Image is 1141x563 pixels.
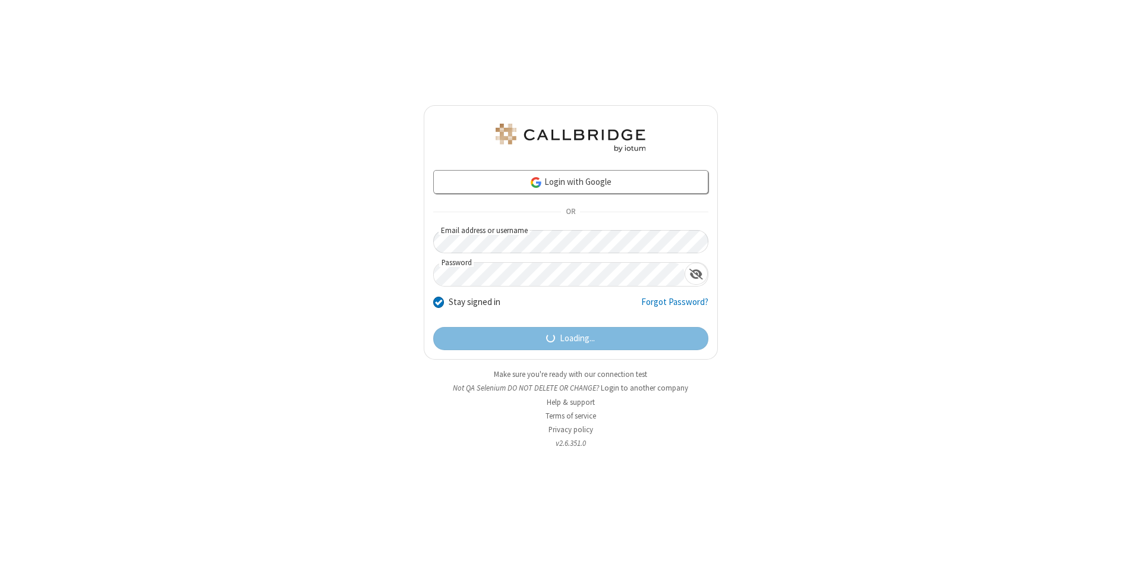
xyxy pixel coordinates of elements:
button: Login to another company [601,382,688,394]
input: Email address or username [433,230,708,253]
a: Forgot Password? [641,295,708,318]
label: Stay signed in [449,295,500,309]
a: Help & support [547,397,595,407]
a: Login with Google [433,170,708,194]
span: Loading... [560,332,595,345]
input: Password [434,263,685,286]
li: Not QA Selenium DO NOT DELETE OR CHANGE? [424,382,718,394]
a: Privacy policy [549,424,593,435]
a: Make sure you're ready with our connection test [494,369,647,379]
button: Loading... [433,327,708,351]
li: v2.6.351.0 [424,438,718,449]
img: google-icon.png [529,176,543,189]
a: Terms of service [546,411,596,421]
div: Show password [685,263,708,285]
span: OR [561,204,580,221]
img: QA Selenium DO NOT DELETE OR CHANGE [493,124,648,152]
